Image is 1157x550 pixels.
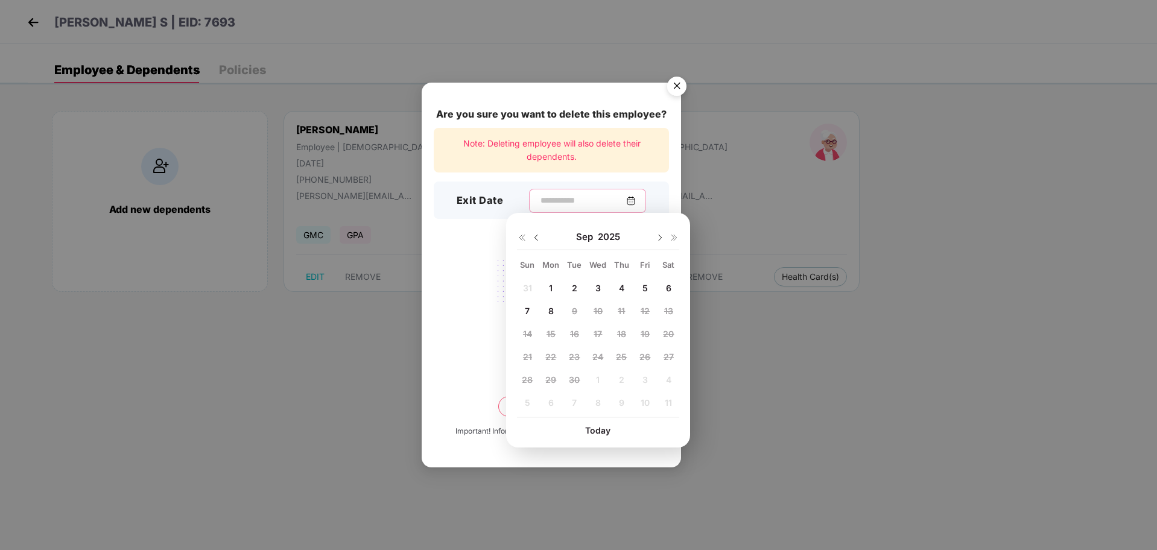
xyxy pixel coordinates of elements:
img: svg+xml;base64,PHN2ZyBpZD0iQ2FsZW5kYXItMzJ4MzIiIHhtbG5zPSJodHRwOi8vd3d3LnczLm9yZy8yMDAwL3N2ZyIgd2... [626,196,636,206]
span: 2 [572,283,577,293]
div: Sat [658,259,679,270]
span: 8 [548,306,554,316]
div: Mon [540,259,562,270]
span: Sep [576,231,598,243]
span: 1 [549,283,553,293]
div: Are you sure you want to delete this employee? [434,107,669,122]
span: 5 [642,283,648,293]
h3: Exit Date [457,193,504,209]
button: Delete permanently [498,396,604,417]
img: svg+xml;base64,PHN2ZyB4bWxucz0iaHR0cDovL3d3dy53My5vcmcvMjAwMC9zdmciIHdpZHRoPSI1NiIgaGVpZ2h0PSI1Ni... [660,71,694,105]
div: Tue [564,259,585,270]
span: 3 [595,283,601,293]
div: Note: Deleting employee will also delete their dependents. [434,128,669,173]
span: 2025 [598,231,620,243]
img: svg+xml;base64,PHN2ZyB4bWxucz0iaHR0cDovL3d3dy53My5vcmcvMjAwMC9zdmciIHdpZHRoPSIyMjQiIGhlaWdodD0iMT... [484,253,619,347]
img: svg+xml;base64,PHN2ZyBpZD0iRHJvcGRvd24tMzJ4MzIiIHhtbG5zPSJodHRwOi8vd3d3LnczLm9yZy8yMDAwL3N2ZyIgd2... [655,233,665,242]
div: Fri [635,259,656,270]
span: 6 [666,283,671,293]
div: Wed [588,259,609,270]
div: Sun [517,259,538,270]
span: 7 [525,306,530,316]
img: svg+xml;base64,PHN2ZyB4bWxucz0iaHR0cDovL3d3dy53My5vcmcvMjAwMC9zdmciIHdpZHRoPSIxNiIgaGVpZ2h0PSIxNi... [670,233,679,242]
div: Thu [611,259,632,270]
button: Close [660,71,693,104]
span: Today [585,425,610,435]
span: 4 [619,283,624,293]
img: svg+xml;base64,PHN2ZyB4bWxucz0iaHR0cDovL3d3dy53My5vcmcvMjAwMC9zdmciIHdpZHRoPSIxNiIgaGVpZ2h0PSIxNi... [517,233,527,242]
img: svg+xml;base64,PHN2ZyBpZD0iRHJvcGRvd24tMzJ4MzIiIHhtbG5zPSJodHRwOi8vd3d3LnczLm9yZy8yMDAwL3N2ZyIgd2... [531,233,541,242]
div: Important! Information once deleted, can’t be recovered. [455,426,647,437]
